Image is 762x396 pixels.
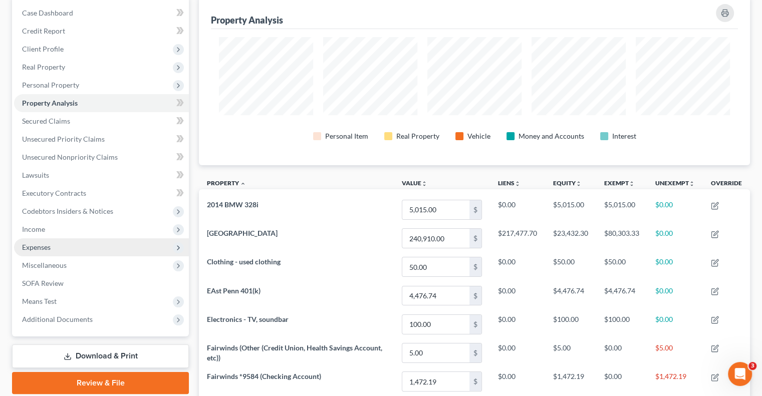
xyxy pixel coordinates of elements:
td: $217,477.70 [490,224,545,253]
i: unfold_more [576,181,582,187]
span: SOFA Review [22,279,64,287]
td: $0.00 [490,253,545,281]
td: $100.00 [545,310,596,338]
td: $4,476.74 [545,281,596,310]
div: $ [469,257,481,276]
td: $1,472.19 [647,367,703,396]
a: Executory Contracts [14,184,189,202]
span: Client Profile [22,45,64,53]
a: Unsecured Nonpriority Claims [14,148,189,166]
a: Credit Report [14,22,189,40]
div: $ [469,229,481,248]
div: $ [469,372,481,391]
span: 2014 BMW 328i [207,200,259,209]
input: 0.00 [402,257,469,276]
a: Equityunfold_more [553,179,582,187]
span: Expenses [22,243,51,251]
span: EAst Penn 401(k) [207,286,261,295]
a: Secured Claims [14,112,189,130]
td: $0.00 [490,281,545,310]
td: $0.00 [490,310,545,338]
th: Override [703,173,750,196]
td: $0.00 [596,338,647,367]
span: Property Analysis [22,99,78,107]
td: $100.00 [596,310,647,338]
td: $0.00 [647,224,703,253]
a: Download & Print [12,344,189,368]
iframe: Intercom live chat [728,362,752,386]
span: 3 [748,362,756,370]
div: Personal Item [325,131,368,141]
i: unfold_more [421,181,427,187]
td: $0.00 [647,253,703,281]
span: Fairwinds (Other (Credit Union, Health Savings Account, etc)) [207,343,382,362]
i: expand_less [240,181,246,187]
span: Personal Property [22,81,79,89]
span: Fairwinds *9584 (Checking Account) [207,372,321,380]
td: $0.00 [490,195,545,224]
td: $80,303.33 [596,224,647,253]
span: Case Dashboard [22,9,73,17]
a: Exemptunfold_more [604,179,635,187]
span: Unsecured Nonpriority Claims [22,153,118,161]
td: $0.00 [647,281,703,310]
td: $23,432.30 [545,224,596,253]
i: unfold_more [629,181,635,187]
span: Additional Documents [22,315,93,323]
div: Interest [612,131,636,141]
a: Case Dashboard [14,4,189,22]
span: Clothing - used clothing [207,257,281,266]
a: Review & File [12,372,189,394]
span: Lawsuits [22,171,49,179]
div: $ [469,286,481,305]
a: Lawsuits [14,166,189,184]
input: 0.00 [402,286,469,305]
td: $5.00 [545,338,596,367]
a: Valueunfold_more [402,179,427,187]
td: $0.00 [647,310,703,338]
div: Real Property [396,131,439,141]
td: $0.00 [596,367,647,396]
i: unfold_more [515,181,521,187]
a: Property expand_less [207,179,246,187]
a: SOFA Review [14,274,189,292]
span: Real Property [22,63,65,71]
td: $0.00 [490,367,545,396]
td: $4,476.74 [596,281,647,310]
a: Liensunfold_more [498,179,521,187]
span: Executory Contracts [22,189,86,197]
td: $50.00 [545,253,596,281]
span: Miscellaneous [22,261,67,269]
div: $ [469,343,481,362]
td: $5.00 [647,338,703,367]
input: 0.00 [402,229,469,248]
input: 0.00 [402,343,469,362]
span: Means Test [22,297,57,305]
input: 0.00 [402,372,469,391]
div: Vehicle [467,131,490,141]
td: $0.00 [490,338,545,367]
input: 0.00 [402,200,469,219]
a: Property Analysis [14,94,189,112]
div: Property Analysis [211,14,283,26]
td: $50.00 [596,253,647,281]
input: 0.00 [402,315,469,334]
a: Unexemptunfold_more [655,179,695,187]
a: Unsecured Priority Claims [14,130,189,148]
span: Secured Claims [22,117,70,125]
td: $0.00 [647,195,703,224]
span: [GEOGRAPHIC_DATA] [207,229,278,237]
span: Unsecured Priority Claims [22,135,105,143]
span: Codebtors Insiders & Notices [22,207,113,215]
div: $ [469,200,481,219]
span: Credit Report [22,27,65,35]
span: Income [22,225,45,233]
div: $ [469,315,481,334]
td: $5,015.00 [596,195,647,224]
span: Electronics - TV, soundbar [207,315,289,323]
td: $1,472.19 [545,367,596,396]
td: $5,015.00 [545,195,596,224]
i: unfold_more [689,181,695,187]
div: Money and Accounts [519,131,584,141]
